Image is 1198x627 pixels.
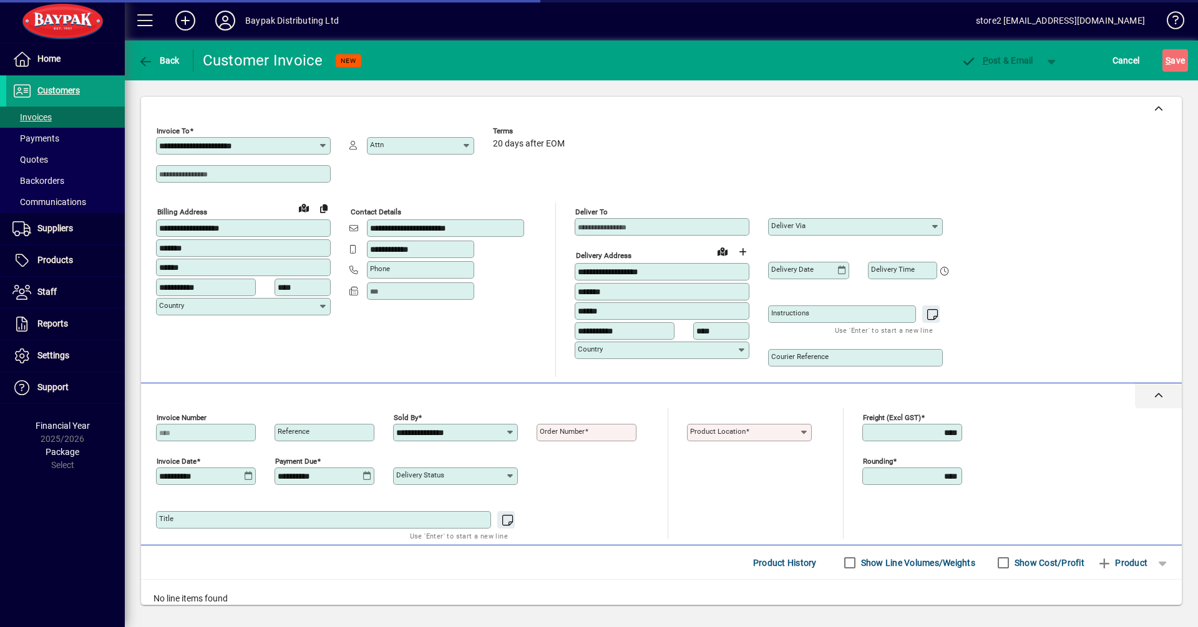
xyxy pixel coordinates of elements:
a: Staff [6,277,125,308]
a: Settings [6,340,125,371]
mat-hint: Use 'Enter' to start a new line [835,323,933,337]
mat-label: Delivery date [771,265,814,274]
span: Quotes [12,155,48,165]
span: Terms [493,127,568,135]
mat-label: Deliver To [575,208,608,216]
mat-label: Invoice To [157,127,190,135]
button: Cancel [1109,49,1143,72]
label: Show Line Volumes/Weights [859,557,975,569]
span: Package [46,447,79,457]
mat-label: Rounding [863,457,893,466]
button: Back [135,49,183,72]
mat-label: Order number [540,427,585,436]
div: Customer Invoice [203,50,323,70]
span: ave [1166,50,1185,70]
mat-hint: Use 'Enter' to start a new line [410,529,508,543]
a: Knowledge Base [1157,2,1182,43]
mat-label: Title [159,514,173,523]
a: Payments [6,128,125,149]
span: Product [1097,553,1147,573]
a: Support [6,372,125,403]
div: Baypak Distributing Ltd [245,11,339,31]
mat-label: Reference [278,427,309,436]
a: Quotes [6,149,125,170]
button: Product [1091,552,1154,574]
mat-label: Invoice date [157,457,197,466]
a: View on map [294,198,314,218]
mat-label: Instructions [771,309,809,317]
label: Show Cost/Profit [1012,557,1084,569]
span: Customers [37,85,80,95]
button: Save [1162,49,1188,72]
span: Communications [12,197,86,207]
app-page-header-button: Back [125,49,193,72]
span: 20 days after EOM [493,139,565,149]
span: Products [37,255,73,265]
span: S [1166,55,1171,65]
mat-label: Country [159,301,184,310]
div: store2 [EMAIL_ADDRESS][DOMAIN_NAME] [976,11,1145,31]
span: Product History [753,553,817,573]
span: Backorders [12,176,64,186]
a: View on map [713,241,733,261]
span: Payments [12,133,59,143]
span: Cancel [1113,50,1140,70]
mat-label: Product location [690,427,746,436]
span: Back [138,55,180,65]
span: Invoices [12,112,52,122]
mat-label: Phone [370,264,390,273]
button: Post & Email [955,49,1040,72]
span: P [983,55,988,65]
mat-label: Delivery time [871,265,915,274]
mat-label: Invoice number [157,413,207,422]
a: Home [6,44,125,75]
span: NEW [341,57,356,65]
span: Reports [37,318,68,328]
a: Reports [6,309,125,340]
span: Financial Year [36,421,90,431]
a: Products [6,245,125,276]
button: Copy to Delivery address [314,198,334,218]
mat-label: Delivery status [396,471,444,479]
mat-label: Sold by [394,413,418,422]
a: Invoices [6,107,125,128]
mat-label: Attn [370,140,384,149]
div: No line items found [141,580,1182,618]
button: Add [165,9,205,32]
button: Choose address [733,242,752,262]
mat-label: Country [578,345,603,353]
a: Communications [6,191,125,213]
a: Suppliers [6,213,125,244]
mat-label: Freight (excl GST) [863,413,921,422]
span: Settings [37,350,69,360]
mat-label: Courier Reference [771,352,829,361]
span: Suppliers [37,223,73,233]
span: Support [37,382,69,392]
mat-label: Deliver via [771,221,806,230]
span: Staff [37,287,57,297]
a: Backorders [6,170,125,191]
button: Product History [748,552,822,574]
button: Profile [205,9,245,32]
span: ost & Email [961,55,1033,65]
span: Home [37,54,61,64]
mat-label: Payment due [275,457,317,466]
